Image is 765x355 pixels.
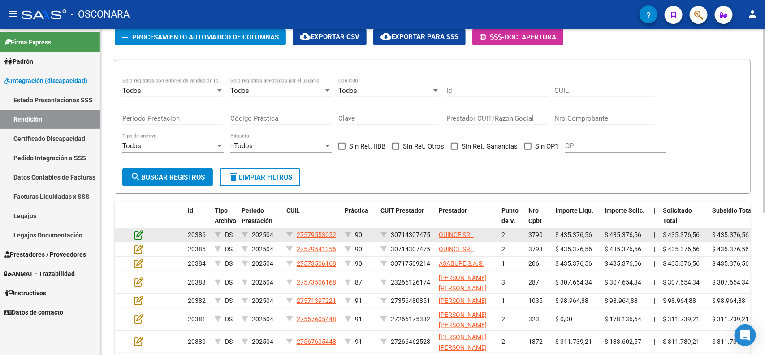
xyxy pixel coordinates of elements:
[188,259,207,269] div: 20384
[403,141,444,152] span: Sin Ret. Otros
[225,297,233,304] span: DS
[654,297,655,304] span: |
[220,168,300,186] button: Limpiar filtros
[252,260,273,267] span: 202504
[252,245,273,253] span: 202504
[225,338,233,345] span: DS
[120,32,130,43] mat-icon: add
[663,260,700,267] span: $ 435.376,56
[439,297,487,304] span: [PERSON_NAME]
[663,207,692,224] span: Solicitado Total
[391,231,430,238] span: 30714307475
[355,338,362,345] span: 91
[71,4,130,24] span: - OSCONARA
[4,250,86,259] span: Prestadores / Proveedores
[188,230,207,240] div: 20386
[225,260,233,267] span: DS
[373,29,466,45] button: Exportar para SSS
[215,207,236,224] span: Tipo Archivo
[663,316,700,323] span: $ 311.739,21
[439,260,484,267] span: ASABUPE S.A.S.
[297,245,336,253] span: 27579541356
[605,279,641,286] span: $ 307.654,34
[712,231,749,238] span: $ 435.376,56
[528,279,539,286] span: 287
[605,245,641,253] span: $ 435.376,56
[501,260,505,267] span: 1
[225,231,233,238] span: DS
[122,87,141,95] span: Todos
[535,141,558,152] span: Sin OP1
[712,207,753,214] span: Subsidio Total
[391,297,430,304] span: 27356480851
[501,316,505,323] span: 2
[293,29,367,45] button: Exportar CSV
[439,311,487,329] span: [PERSON_NAME] [PERSON_NAME]
[252,316,273,323] span: 202504
[555,316,572,323] span: $ 0,00
[654,260,655,267] span: |
[650,201,659,241] datatable-header-cell: |
[663,297,696,304] span: $ 98.964,88
[391,338,430,345] span: 27266462528
[211,201,238,241] datatable-header-cell: Tipo Archivo
[242,207,272,224] span: Periodo Prestación
[528,316,539,323] span: 323
[300,33,359,41] span: Exportar CSV
[555,231,592,238] span: $ 435.376,56
[130,173,205,181] span: Buscar registros
[341,201,377,241] datatable-header-cell: Práctica
[4,307,63,317] span: Datos de contacto
[480,33,505,41] span: -
[709,201,758,241] datatable-header-cell: Subsidio Total
[654,207,656,214] span: |
[228,173,292,181] span: Limpiar filtros
[435,201,498,241] datatable-header-cell: Prestador
[528,260,539,267] span: 206
[735,324,756,346] div: Open Intercom Messenger
[555,279,592,286] span: $ 307.654,34
[605,231,641,238] span: $ 435.376,56
[230,87,249,95] span: Todos
[654,316,655,323] span: |
[712,260,749,267] span: $ 435.376,56
[439,333,487,351] span: [PERSON_NAME] [PERSON_NAME]
[380,31,391,42] mat-icon: cloud_download
[230,142,256,150] span: --Todos--
[4,288,46,298] span: Instructivos
[555,297,588,304] span: $ 98.964,88
[391,279,430,286] span: 23266126174
[252,231,273,238] span: 202504
[188,277,207,288] div: 20383
[122,142,141,150] span: Todos
[380,33,458,41] span: Exportar para SSS
[505,33,556,41] span: Doc. Apertura
[225,245,233,253] span: DS
[462,141,518,152] span: Sin Ret. Ganancias
[501,279,505,286] span: 3
[601,201,650,241] datatable-header-cell: Importe Solic.
[252,279,273,286] span: 202504
[472,29,563,45] button: -Doc. Apertura
[528,231,543,238] span: 3790
[4,37,51,47] span: Firma Express
[555,207,593,214] span: Importe Liqu.
[297,338,336,345] span: 27567605448
[283,201,341,241] datatable-header-cell: CUIL
[659,201,709,241] datatable-header-cell: Solicitado Total
[439,231,474,238] span: QUINCE SRL
[528,338,543,345] span: 1372
[225,316,233,323] span: DS
[355,260,362,267] span: 90
[4,76,87,86] span: Integración (discapacidad)
[355,279,362,286] span: 87
[225,279,233,286] span: DS
[377,201,435,241] datatable-header-cell: CUIT Prestador
[712,245,749,253] span: $ 435.376,56
[528,207,542,224] span: Nro Cpbt
[188,337,207,347] div: 20380
[297,279,336,286] span: 27573506168
[654,231,655,238] span: |
[555,260,592,267] span: $ 435.376,56
[501,231,505,238] span: 2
